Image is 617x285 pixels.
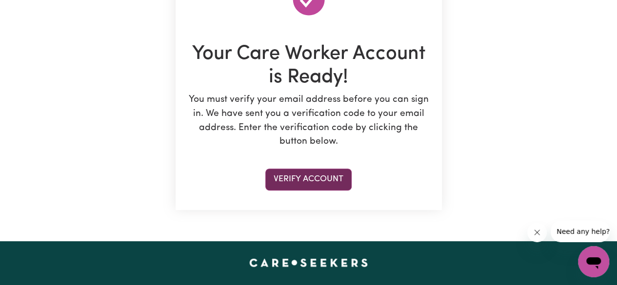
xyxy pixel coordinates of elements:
h1: Your Care Worker Account is Ready! [185,42,432,89]
iframe: Mensaje de la compañía [551,221,609,242]
iframe: Cerrar mensaje [527,223,547,242]
p: You must verify your email address before you can sign in. We have sent you a verification code t... [185,93,432,149]
iframe: Botón para iniciar la ventana de mensajería [578,246,609,277]
button: Verify Account [265,169,352,190]
a: Careseekers home page [249,259,368,266]
span: Need any help? [6,7,59,15]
